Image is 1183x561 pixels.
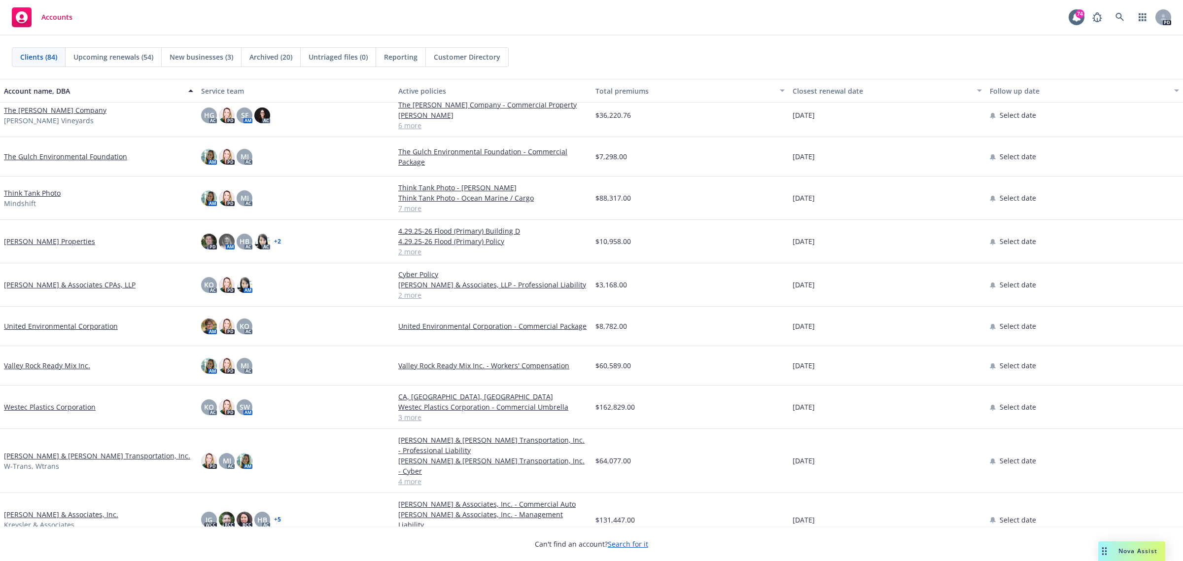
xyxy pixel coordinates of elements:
[1118,547,1157,555] span: Nova Assist
[398,86,588,96] div: Active policies
[595,402,635,412] span: $162,829.00
[986,79,1183,103] button: Follow up date
[257,515,267,525] span: HB
[204,402,214,412] span: KO
[793,402,815,412] span: [DATE]
[4,451,190,461] a: [PERSON_NAME] & [PERSON_NAME] Transportation, Inc.
[1087,7,1107,27] a: Report a Bug
[793,360,815,371] span: [DATE]
[73,52,153,62] span: Upcoming renewals (54)
[170,52,233,62] span: New businesses (3)
[219,190,235,206] img: photo
[398,476,588,487] a: 4 more
[219,107,235,123] img: photo
[1076,9,1084,18] div: 74
[398,182,588,193] a: Think Tank Photo - [PERSON_NAME]
[1000,360,1036,371] span: Select date
[219,149,235,165] img: photo
[4,520,74,530] span: Kreysler & Associates
[398,321,588,331] a: United Environmental Corporation - Commercial Package
[793,280,815,290] span: [DATE]
[4,105,106,115] a: The [PERSON_NAME] Company
[1110,7,1130,27] a: Search
[793,151,815,162] span: [DATE]
[309,52,368,62] span: Untriaged files (0)
[197,79,394,103] button: Service team
[219,358,235,374] img: photo
[595,110,631,120] span: $36,220.76
[793,193,815,203] span: [DATE]
[201,149,217,165] img: photo
[4,198,36,209] span: Mindshift
[223,456,231,466] span: MJ
[1133,7,1152,27] a: Switch app
[793,456,815,466] span: [DATE]
[398,146,588,167] a: The Gulch Environmental Foundation - Commercial Package
[201,358,217,374] img: photo
[219,512,235,527] img: photo
[1000,402,1036,412] span: Select date
[201,234,217,249] img: photo
[219,234,235,249] img: photo
[219,277,235,293] img: photo
[241,110,248,120] span: SF
[595,86,774,96] div: Total premiums
[434,52,500,62] span: Customer Directory
[398,509,588,530] a: [PERSON_NAME] & Associates, Inc. - Management Liability
[595,456,631,466] span: $64,077.00
[591,79,789,103] button: Total premiums
[398,203,588,213] a: 7 more
[595,515,635,525] span: $131,447.00
[201,453,217,469] img: photo
[1000,321,1036,331] span: Select date
[793,86,971,96] div: Closest renewal date
[1098,541,1111,561] div: Drag to move
[384,52,418,62] span: Reporting
[254,107,270,123] img: photo
[1098,541,1165,561] button: Nova Assist
[206,515,212,525] span: JG
[793,236,815,246] span: [DATE]
[4,509,118,520] a: [PERSON_NAME] & Associates, Inc.
[4,360,90,371] a: Valley Rock Ready Mix Inc.
[595,321,627,331] span: $8,782.00
[8,3,76,31] a: Accounts
[608,539,648,549] a: Search for it
[240,236,249,246] span: HB
[4,151,127,162] a: The Gulch Environmental Foundation
[204,110,214,120] span: HG
[4,461,59,471] span: W-Trans, Wtrans
[793,515,815,525] span: [DATE]
[4,188,61,198] a: Think Tank Photo
[249,52,292,62] span: Archived (20)
[398,290,588,300] a: 2 more
[398,110,588,120] a: [PERSON_NAME]
[398,280,588,290] a: [PERSON_NAME] & Associates, LLP - Professional Liability
[254,234,270,249] img: photo
[237,453,252,469] img: photo
[793,321,815,331] span: [DATE]
[398,226,588,236] a: 4.29.25-26 Flood (Primary) Building D
[1000,110,1036,120] span: Select date
[990,86,1168,96] div: Follow up date
[219,318,235,334] img: photo
[241,193,249,203] span: MJ
[4,280,136,290] a: [PERSON_NAME] & Associates CPAs, LLP
[398,120,588,131] a: 6 more
[394,79,591,103] button: Active policies
[201,318,217,334] img: photo
[274,517,281,523] a: + 5
[793,110,815,120] span: [DATE]
[201,190,217,206] img: photo
[237,277,252,293] img: photo
[595,151,627,162] span: $7,298.00
[1000,193,1036,203] span: Select date
[4,402,96,412] a: Westec Plastics Corporation
[4,321,118,331] a: United Environmental Corporation
[4,236,95,246] a: [PERSON_NAME] Properties
[274,239,281,245] a: + 2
